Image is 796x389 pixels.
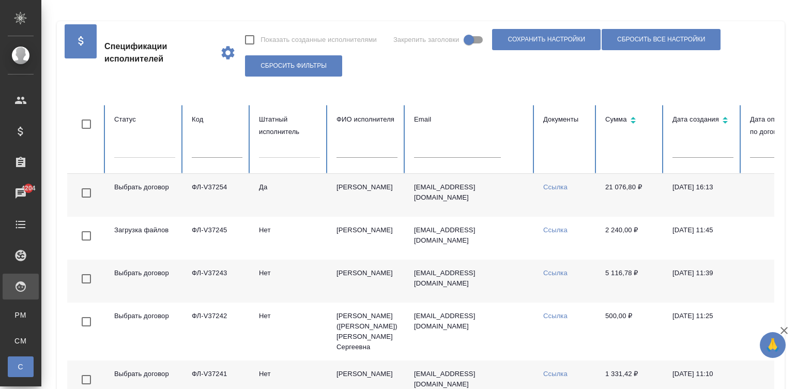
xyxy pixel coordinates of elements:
[13,362,28,372] span: С
[664,217,742,260] td: [DATE] 11:45
[75,225,97,247] span: Toggle Row Selected
[259,113,320,138] div: Штатный исполнитель
[764,334,782,356] span: 🙏
[245,55,342,77] button: Сбросить фильтры
[8,305,34,325] a: PM
[597,260,664,303] td: 5 116,78 ₽
[104,40,211,65] span: Спецификации исполнителей
[106,217,183,260] td: Загрузка файлов
[664,260,742,303] td: [DATE] 11:39
[543,312,568,320] a: Ссылка
[492,29,601,50] button: Сохранить настройки
[328,260,406,303] td: [PERSON_NAME]
[543,269,568,277] a: Ссылка
[664,174,742,217] td: [DATE] 16:13
[393,35,460,45] span: Закрепить заголовки
[406,260,535,303] td: [EMAIL_ADDRESS][DOMAIN_NAME]
[75,311,97,333] span: Toggle Row Selected
[183,260,251,303] td: ФЛ-V37243
[251,217,328,260] td: Нет
[106,260,183,303] td: Выбрать договор
[8,356,34,377] a: С
[406,303,535,361] td: [EMAIL_ADDRESS][DOMAIN_NAME]
[183,174,251,217] td: ФЛ-V37254
[414,113,527,126] div: Email
[605,113,656,128] div: Сортировка
[328,217,406,260] td: [PERSON_NAME]
[328,303,406,361] td: [PERSON_NAME] ([PERSON_NAME]) [PERSON_NAME] Сергеевна
[328,174,406,217] td: [PERSON_NAME]
[13,336,28,346] span: CM
[597,174,664,217] td: 21 076,80 ₽
[543,370,568,378] a: Ссылка
[543,113,589,126] div: Документы
[251,174,328,217] td: Да
[261,62,327,70] span: Сбросить фильтры
[602,29,721,50] button: Сбросить все настройки
[183,217,251,260] td: ФЛ-V37245
[13,310,28,320] span: PM
[114,113,175,126] div: Статус
[760,332,786,358] button: 🙏
[192,113,242,126] div: Код
[617,35,705,44] span: Сбросить все настройки
[3,181,39,206] a: 4204
[261,35,377,45] span: Показать созданные исполнителями
[75,268,97,290] span: Toggle Row Selected
[8,331,34,351] a: CM
[183,303,251,361] td: ФЛ-V37242
[664,303,742,361] td: [DATE] 11:25
[15,183,41,193] span: 4204
[543,226,568,234] a: Ссылка
[106,303,183,361] td: Выбрать договор
[597,303,664,361] td: 500,00 ₽
[336,113,397,126] div: ФИО исполнителя
[406,217,535,260] td: [EMAIL_ADDRESS][DOMAIN_NAME]
[251,303,328,361] td: Нет
[672,113,733,128] div: Сортировка
[597,217,664,260] td: 2 240,00 ₽
[406,174,535,217] td: [EMAIL_ADDRESS][DOMAIN_NAME]
[106,174,183,217] td: Выбрать договор
[251,260,328,303] td: Нет
[543,183,568,191] a: Ссылка
[75,182,97,204] span: Toggle Row Selected
[508,35,585,44] span: Сохранить настройки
